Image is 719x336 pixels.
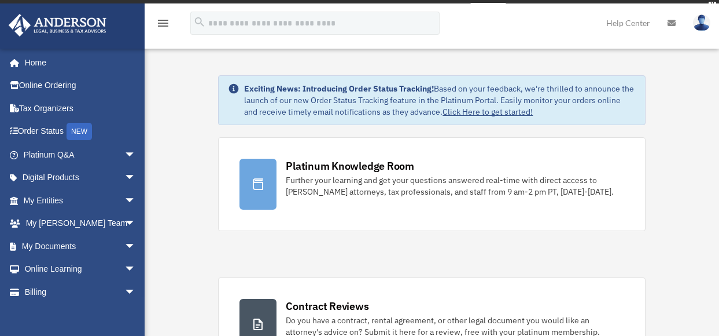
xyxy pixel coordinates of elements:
a: My [PERSON_NAME] Teamarrow_drop_down [8,212,153,235]
i: menu [156,16,170,30]
div: Platinum Knowledge Room [286,159,414,173]
span: arrow_drop_down [124,258,148,282]
a: Home [8,51,148,74]
a: Billingarrow_drop_down [8,280,153,304]
a: Digital Productsarrow_drop_down [8,166,153,189]
div: Contract Reviews [286,299,368,313]
div: Based on your feedback, we're thrilled to announce the launch of our new Order Status Tracking fe... [244,83,635,118]
a: Platinum Knowledge Room Further your learning and get your questions answered real-time with dire... [218,137,645,231]
a: Tax Organizers [8,97,153,120]
a: Order StatusNEW [8,120,153,144]
img: Anderson Advisors Platinum Portal [5,14,110,36]
div: Further your learning and get your questions answered real-time with direct access to [PERSON_NAM... [286,174,624,198]
span: arrow_drop_down [124,212,148,236]
a: menu [156,20,170,30]
strong: Exciting News: Introducing Order Status Tracking! [244,83,434,94]
div: close [709,2,716,9]
a: Online Learningarrow_drop_down [8,258,153,281]
span: arrow_drop_down [124,235,148,258]
span: arrow_drop_down [124,189,148,213]
a: Online Ordering [8,74,153,97]
a: Platinum Q&Aarrow_drop_down [8,143,153,166]
span: arrow_drop_down [124,280,148,304]
i: search [193,16,206,28]
span: arrow_drop_down [124,143,148,167]
a: My Entitiesarrow_drop_down [8,189,153,212]
a: My Documentsarrow_drop_down [8,235,153,258]
div: Get a chance to win 6 months of Platinum for free just by filling out this [213,3,466,17]
img: User Pic [693,14,710,31]
div: NEW [67,123,92,140]
a: Click Here to get started! [443,107,533,117]
a: survey [470,3,506,17]
span: arrow_drop_down [124,166,148,190]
